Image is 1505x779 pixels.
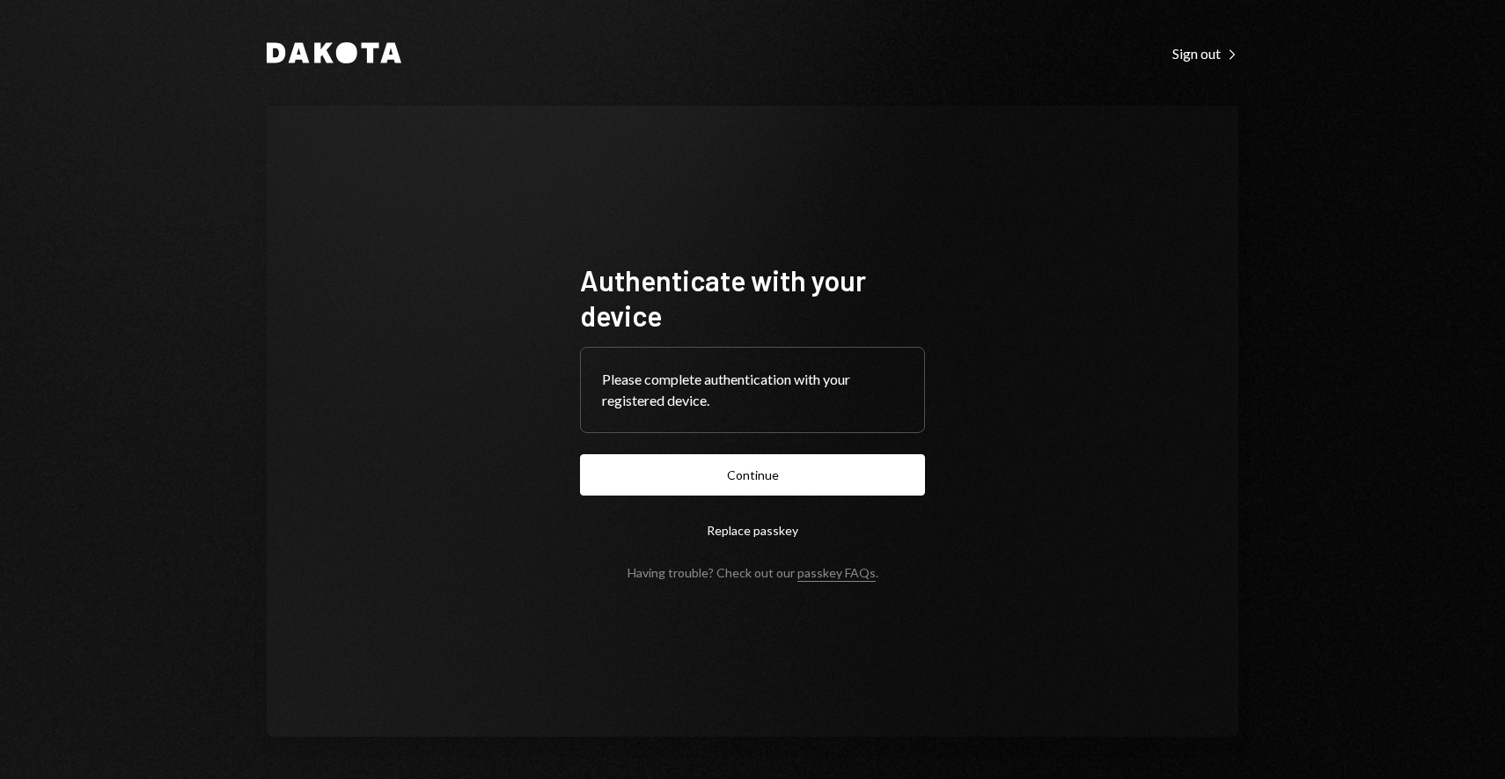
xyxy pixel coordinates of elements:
[602,369,903,411] div: Please complete authentication with your registered device.
[1172,45,1238,62] div: Sign out
[797,565,876,582] a: passkey FAQs
[628,565,878,580] div: Having trouble? Check out our .
[580,262,925,333] h1: Authenticate with your device
[1172,43,1238,62] a: Sign out
[580,510,925,551] button: Replace passkey
[580,454,925,496] button: Continue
